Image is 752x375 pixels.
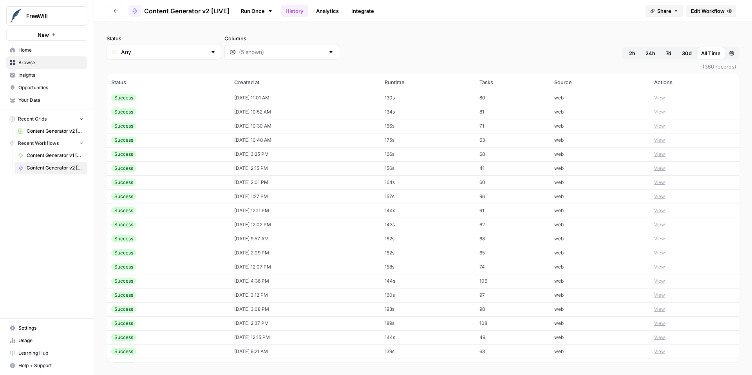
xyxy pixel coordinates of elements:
div: Success [111,306,136,313]
td: web [550,218,649,232]
td: 98 [475,302,550,316]
div: Success [111,348,136,355]
button: View [654,179,665,186]
span: Settings [18,325,84,332]
span: Insights [18,72,84,79]
button: View [654,320,665,327]
a: Insights [6,69,87,81]
img: FreeWill Logo [9,9,23,23]
td: 80 [475,91,550,105]
span: 7d [666,49,671,57]
td: [DATE] 9:57 AM [230,232,380,246]
td: 139s [380,344,475,359]
button: 30d [677,47,696,59]
input: Any [121,48,207,56]
span: FreeWill [26,12,74,20]
div: Success [111,249,136,256]
a: Home [6,44,87,56]
td: [DATE] 3:25 PM [230,147,380,161]
span: 30d [682,49,692,57]
td: 144s [380,330,475,344]
span: (360 records) [107,59,739,74]
td: 68 [475,232,550,246]
a: Content Generator v2 [LIVE] [128,5,230,17]
a: Content Generator v2 [DRAFT] Test [14,125,87,137]
td: 81 [475,105,550,119]
th: Actions [649,74,739,91]
button: View [654,123,665,130]
span: Edit Workflow [691,7,725,15]
a: History [281,5,308,17]
a: Browse [6,56,87,69]
td: 71 [475,119,550,133]
button: View [654,165,665,172]
button: View [654,94,665,101]
td: 193s [380,302,475,316]
td: [DATE] 2:15 PM [230,161,380,175]
a: Content Generator v1 [DEPRECATED] [14,149,87,162]
button: Help + Support [6,359,87,372]
td: 166s [380,147,475,161]
td: [DATE] 12:02 PM [230,218,380,232]
td: 74 [475,260,550,274]
button: View [654,108,665,115]
span: Learning Hub [18,350,84,357]
td: 41 [475,161,550,175]
a: Your Data [6,94,87,106]
span: Content Generator v2 [LIVE] [27,164,84,171]
td: [DATE] 11:01 AM [230,91,380,105]
td: 106 [475,274,550,288]
td: web [550,359,649,373]
span: Home [18,47,84,54]
a: Usage [6,334,87,347]
td: 65 [475,246,550,260]
button: View [654,249,665,256]
td: 156s [380,161,475,175]
td: web [550,119,649,133]
button: 7d [660,47,677,59]
td: [DATE] 10:48 AM [230,133,380,147]
td: 144s [380,204,475,218]
td: 166s [380,119,475,133]
span: 2h [629,49,635,57]
a: Integrate [347,5,379,17]
td: 152s [380,359,475,373]
td: web [550,288,649,302]
button: View [654,137,665,144]
div: Success [111,123,136,130]
div: Success [111,362,136,369]
td: [DATE] 12:15 PM [230,330,380,344]
td: web [550,274,649,288]
span: Content Generator v2 [DRAFT] Test [27,128,84,135]
div: Success [111,221,136,228]
button: New [6,29,87,41]
span: Recent Grids [18,115,47,123]
td: web [550,260,649,274]
div: Success [111,278,136,285]
label: Columns [224,34,339,42]
a: Edit Workflow [686,5,736,17]
button: View [654,235,665,242]
div: Success [111,165,136,172]
button: View [654,362,665,369]
td: 157s [380,189,475,204]
button: View [654,334,665,341]
td: 96 [475,189,550,204]
td: 160s [380,288,475,302]
th: Source [550,74,649,91]
td: 158s [380,260,475,274]
td: web [550,161,649,175]
td: [DATE] 1:27 PM [230,189,380,204]
button: View [654,306,665,313]
td: 130s [380,91,475,105]
td: web [550,246,649,260]
td: 68 [475,147,550,161]
span: Opportunities [18,84,84,91]
span: 24h [645,49,655,57]
div: Success [111,292,136,299]
span: Help + Support [18,362,84,369]
div: Success [111,179,136,186]
td: [DATE] 10:30 AM [230,119,380,133]
button: 2h [624,47,641,59]
div: Success [111,263,136,270]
